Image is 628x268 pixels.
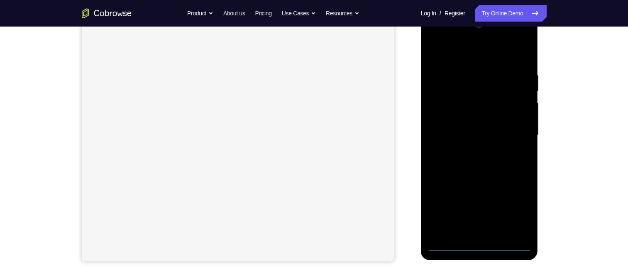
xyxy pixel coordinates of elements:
button: Product [187,5,213,22]
a: Pricing [255,5,271,22]
a: Try Online Demo [475,5,546,22]
button: Use Cases [282,5,316,22]
span: / [440,8,441,18]
a: About us [223,5,245,22]
a: Go to the home page [82,8,132,18]
a: Register [445,5,465,22]
button: Resources [326,5,359,22]
a: Log In [421,5,436,22]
